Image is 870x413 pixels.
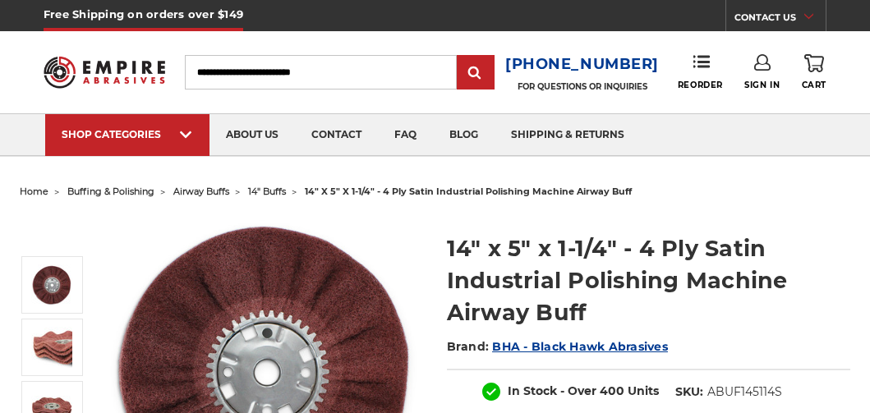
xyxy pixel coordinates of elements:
[378,114,433,156] a: faq
[459,57,492,89] input: Submit
[600,383,624,398] span: 400
[31,264,72,305] img: 14 inch satin surface prep airway buffing wheel
[433,114,495,156] a: blog
[734,8,826,31] a: CONTACT US
[508,383,557,398] span: In Stock
[31,327,72,368] img: 14" x 5" x 1-1/4" - 4 Ply Satin Industrial Polishing Machine Airway Buff
[492,339,668,354] a: BHA - Black Hawk Abrasives
[802,80,826,90] span: Cart
[678,80,723,90] span: Reorder
[295,114,378,156] a: contact
[173,186,229,197] a: airway buffs
[67,186,154,197] a: buffing & polishing
[62,128,193,140] div: SHOP CATEGORIES
[678,54,723,89] a: Reorder
[628,383,659,398] span: Units
[560,383,596,398] span: - Over
[707,383,782,401] dd: ABUF145114S
[447,339,490,354] span: Brand:
[305,186,632,197] span: 14" x 5" x 1-1/4" - 4 ply satin industrial polishing machine airway buff
[248,186,286,197] a: 14" buffs
[675,383,703,401] dt: SKU:
[505,81,659,92] p: FOR QUESTIONS OR INQUIRIES
[744,80,780,90] span: Sign In
[495,114,641,156] a: shipping & returns
[505,53,659,76] a: [PHONE_NUMBER]
[209,114,295,156] a: about us
[20,186,48,197] a: home
[44,48,165,96] img: Empire Abrasives
[802,54,826,90] a: Cart
[447,232,851,328] h1: 14" x 5" x 1-1/4" - 4 Ply Satin Industrial Polishing Machine Airway Buff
